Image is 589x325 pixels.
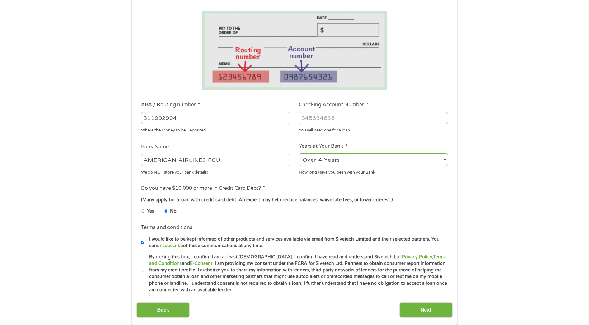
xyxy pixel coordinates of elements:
[157,243,183,248] a: unsubscribe
[299,143,347,150] label: Years at Your Bank
[170,208,177,215] label: No
[147,208,154,215] label: Yes
[141,102,200,108] label: ABA / Routing number
[299,167,448,175] div: How long Have you been with your Bank
[144,254,450,294] label: By ticking this box, I confirm I am at least [DEMOGRAPHIC_DATA]. I confirm I have read and unders...
[202,11,387,90] img: Routing number location
[299,102,368,108] label: Checking Account Number
[136,302,190,318] input: Back
[144,236,450,249] label: I would like to be kept informed of other products and services available via email from Sivetech...
[141,125,290,134] div: Where the Money to be Deposited
[141,185,265,192] label: Do you have $10,000 or more in Credit Card Debt?
[141,167,290,175] div: We do NOT store your bank details!
[299,112,448,124] input: 345634636
[402,254,432,260] a: Privacy Policy
[141,112,290,124] input: 263177916
[141,224,192,231] label: Terms and conditions
[141,197,448,203] div: (Many apply for a loan with credit card debt. An expert may help reduce balances, waive late fees...
[399,302,453,318] input: Next
[141,144,173,150] label: Bank Name
[149,254,446,266] a: Terms and Conditions
[190,261,212,266] a: E-Consent
[299,125,448,134] div: You will need one for a loan.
